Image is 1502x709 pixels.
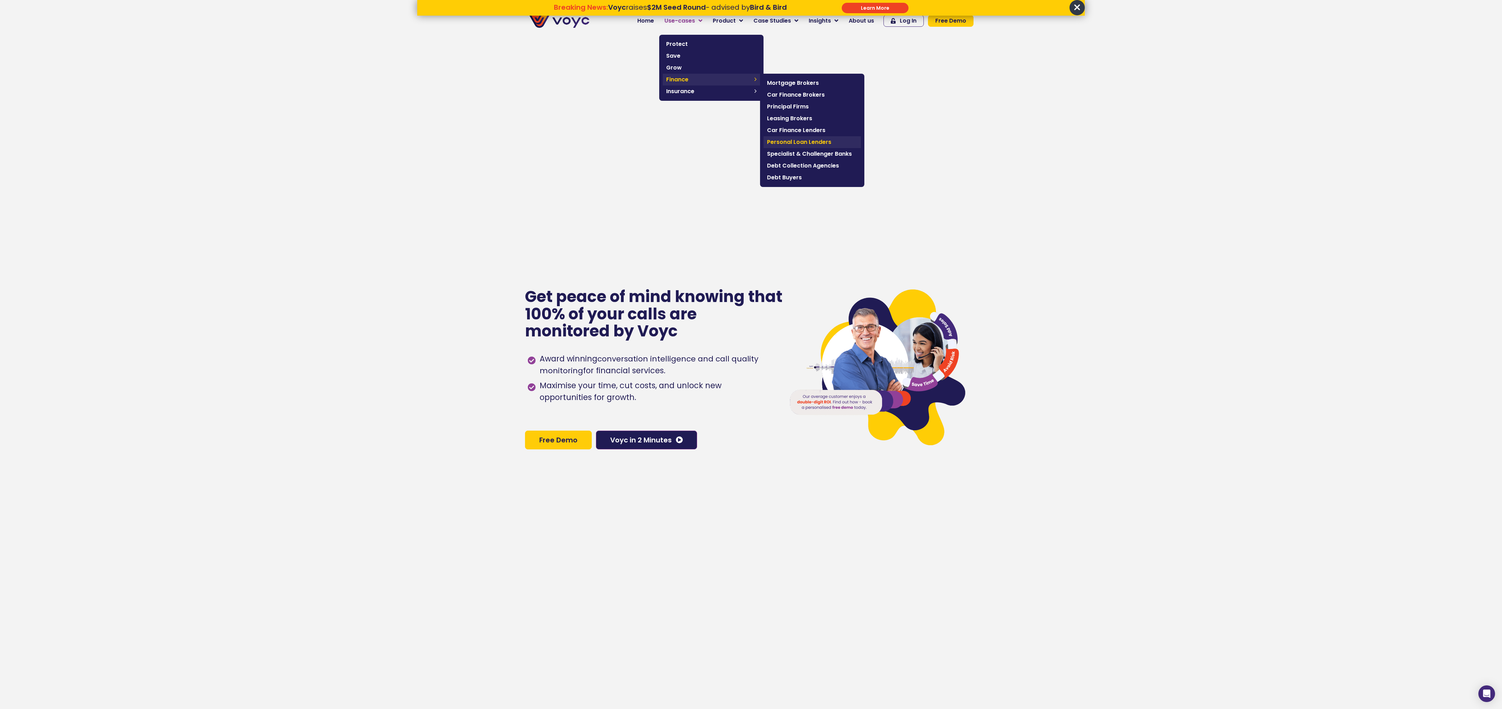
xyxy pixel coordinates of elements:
[883,15,924,27] a: Log In
[764,136,861,148] a: Personal Loan Lenders
[764,77,861,89] a: Mortgage Brokers
[767,79,857,87] span: Mortgage Brokers
[632,14,659,28] a: Home
[935,18,966,24] span: Free Demo
[764,89,861,101] a: Car Finance Brokers
[528,14,589,28] img: voyc-full-logo
[519,3,822,20] div: Breaking News: Voyc raises $2M Seed Round - advised by Bird & Bird
[659,14,708,28] a: Use-cases
[663,50,760,62] a: Save
[663,85,760,97] a: Insurance
[764,124,861,136] a: Car Finance Lenders
[767,173,857,182] span: Debt Buyers
[767,138,857,146] span: Personal Loan Lenders
[610,437,672,443] span: Voyc in 2 Minutes
[663,62,760,74] a: Grow
[767,114,857,123] span: Leasing Brokers
[596,431,697,449] a: Voyc in 2 Minutes
[849,17,874,25] span: About us
[637,17,654,25] span: Home
[764,148,861,160] a: Specialist & Challenger Banks
[842,3,909,13] div: Submit
[538,380,775,404] span: Maximise your time, cut costs, and unlock new opportunities for growth.
[753,17,791,25] span: Case Studies
[540,353,758,376] h1: conversation intelligence and call quality monitoring
[767,103,857,111] span: Principal Firms
[664,17,695,25] span: Use-cases
[764,172,861,184] a: Debt Buyers
[713,17,736,25] span: Product
[647,2,706,12] strong: $2M Seed Round
[767,91,857,99] span: Car Finance Brokers
[748,14,804,28] a: Case Studies
[708,14,748,28] a: Product
[143,145,176,152] a: Privacy Policy
[554,2,608,12] strong: Breaking News:
[525,288,783,340] p: Get peace of mind knowing that 100% of your calls are monitored by Voyc
[666,87,751,96] span: Insurance
[767,126,857,135] span: Car Finance Lenders
[666,64,757,72] span: Grow
[804,14,843,28] a: Insights
[539,437,578,443] span: Free Demo
[767,150,857,158] span: Specialist & Challenger Banks
[809,17,831,25] span: Insights
[1478,685,1495,702] div: Open Intercom Messenger
[764,113,861,124] a: Leasing Brokers
[666,52,757,60] span: Save
[928,15,974,27] a: Free Demo
[666,75,751,84] span: Finance
[608,2,787,12] span: raises - advised by
[750,2,787,12] strong: Bird & Bird
[764,101,861,113] a: Principal Firms
[767,162,857,170] span: Debt Collection Agencies
[663,38,760,50] a: Protect
[843,14,879,28] a: About us
[538,353,775,377] span: Award winning for financial services.
[900,18,916,24] span: Log In
[92,28,110,36] span: Phone
[92,56,116,64] span: Job title
[666,40,757,48] span: Protect
[663,74,760,85] a: Finance
[525,431,592,449] a: Free Demo
[608,2,626,12] strong: Voyc
[764,160,861,172] a: Debt Collection Agencies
